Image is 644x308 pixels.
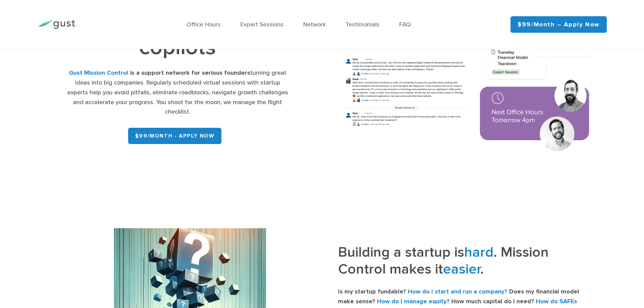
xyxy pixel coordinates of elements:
[377,298,450,305] strong: How do I manage equity?
[451,298,534,305] strong: How much capital do I need?
[69,69,128,76] strong: Gust Mission Control
[338,244,581,282] h3: Building a startup is . Mission Control makes it .
[187,21,221,28] a: Office Hours
[408,288,507,295] strong: How do I start and run a company?
[37,20,75,29] img: Gust Logo
[399,21,411,28] a: FAQ
[303,21,326,28] a: Network
[338,288,406,295] strong: Is my startup fundable?
[338,288,579,305] strong: Does my financial model make sense?
[464,244,494,261] span: hard
[128,128,222,144] a: $99/month - APPLY NOW
[240,21,284,28] a: Expert Sessions
[510,16,607,33] a: $99/month – Apply Now
[130,69,250,76] strong: is a support network for serious founders
[345,21,380,28] a: Testimonials
[66,68,289,117] div: turning great ideas into big companies. Regularly scheduled virtual sessions with startup experts...
[443,261,480,278] span: easier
